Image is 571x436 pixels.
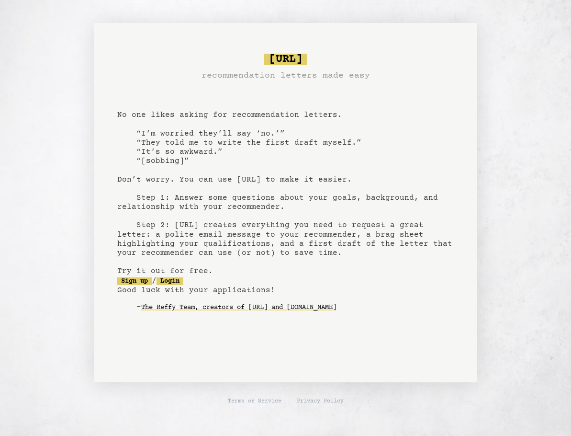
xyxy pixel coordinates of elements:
a: The Reffy Team, creators of [URL] and [DOMAIN_NAME] [141,300,336,315]
h3: recommendation letters made easy [202,69,370,82]
span: [URL] [264,54,307,65]
a: Privacy Policy [297,398,344,405]
pre: No one likes asking for recommendation letters. “I’m worried they’ll say ‘no.’” “They told me to ... [117,50,454,331]
div: - [136,303,454,312]
a: Terms of Service [228,398,281,405]
a: Login [157,277,183,285]
a: Sign up [117,277,152,285]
